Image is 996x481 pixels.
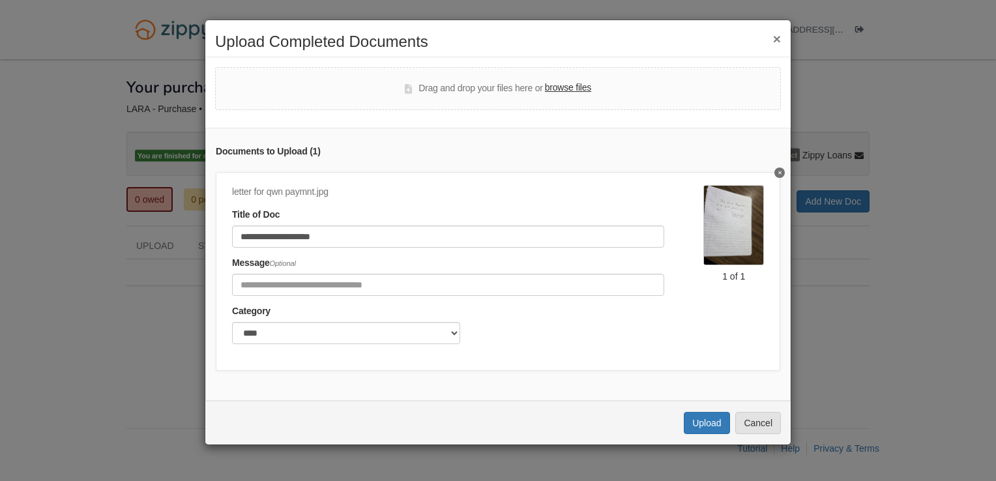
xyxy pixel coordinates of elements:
input: Include any comments on this document [232,274,664,296]
div: Drag and drop your files here or [405,81,591,96]
button: Cancel [735,412,781,434]
div: 1 of 1 [703,270,764,283]
label: Title of Doc [232,208,280,222]
label: Category [232,304,271,319]
div: Documents to Upload ( 1 ) [216,145,780,159]
label: browse files [545,81,591,95]
button: × [773,32,781,46]
input: Document Title [232,226,664,248]
button: Delete letter for qwn paymnt [774,168,785,178]
button: Upload [684,412,729,434]
label: Message [232,256,296,270]
div: letter for qwn paymnt.jpg [232,185,664,199]
img: letter for qwn paymnt.jpg [703,185,764,265]
span: Optional [270,259,296,267]
select: Category [232,322,460,344]
h2: Upload Completed Documents [215,33,781,50]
